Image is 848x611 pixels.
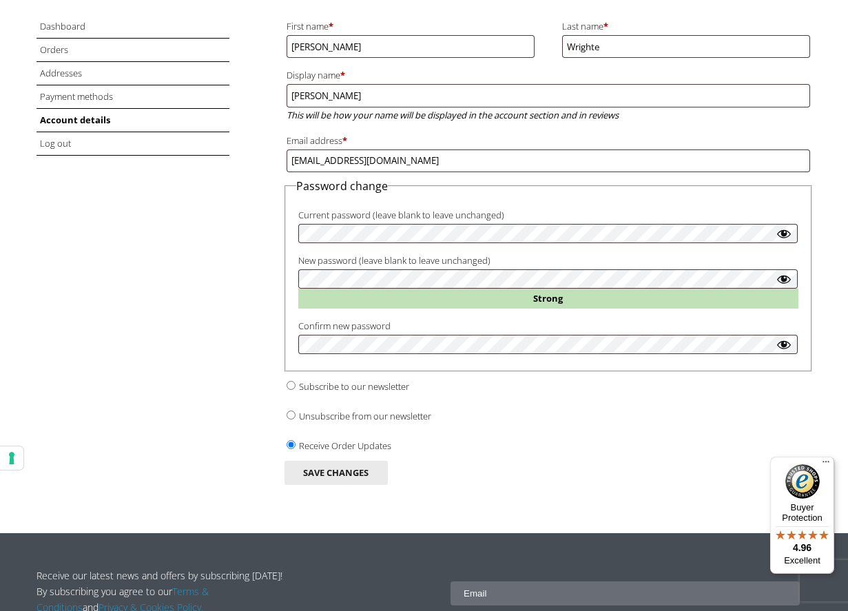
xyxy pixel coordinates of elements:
[287,433,810,455] label: Receive Order Updates
[287,132,810,149] label: Email address
[785,464,820,499] img: Trusted Shops Trustmark
[287,374,810,395] label: Subscribe to our newsletter
[40,137,71,149] a: Log out
[298,317,798,335] label: Confirm new password
[562,17,810,35] label: Last name
[770,555,834,566] p: Excellent
[818,457,834,473] button: Menu
[40,67,82,79] a: Addresses
[287,66,810,84] label: Display name
[298,251,798,269] label: New password (leave blank to leave unchanged)
[40,90,113,103] a: Payment methods
[770,502,834,523] p: Buyer Protection
[40,20,85,32] a: Dashboard
[287,381,296,390] input: Subscribe to our newsletter
[296,178,388,194] legend: Password change
[287,404,810,425] label: Unsubscribe from our newsletter
[770,457,834,574] button: Trusted Shops TrustmarkBuyer Protection4.96Excellent
[285,461,388,485] button: Save changes
[451,581,800,605] input: Email
[776,337,792,352] button: Hide password
[298,289,798,309] div: Strong
[40,43,68,56] a: Orders
[287,411,296,420] input: Unsubscribe from our newsletter
[793,542,811,553] span: 4.96
[776,271,792,287] button: Hide password
[287,440,296,449] input: Receive Order Updates
[37,15,269,156] nav: Account pages
[287,109,619,121] em: This will be how your name will be displayed in the account section and in reviews
[776,226,792,241] button: Hide password
[298,206,798,224] label: Current password (leave blank to leave unchanged)
[287,17,535,35] label: First name
[40,114,110,126] a: Account details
